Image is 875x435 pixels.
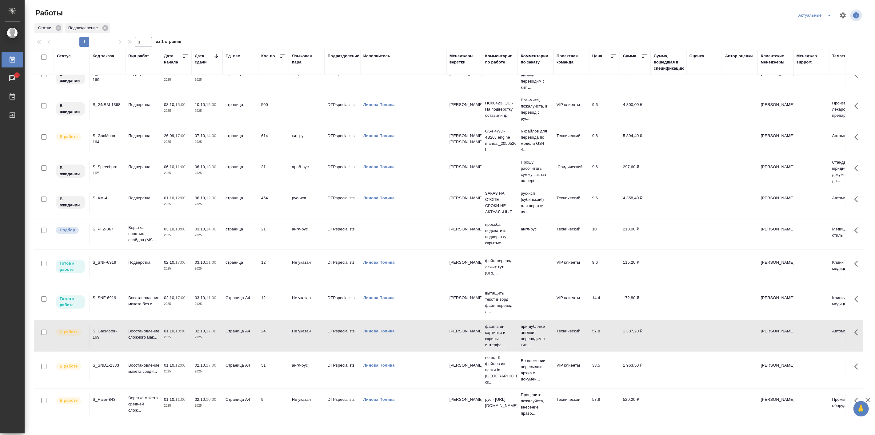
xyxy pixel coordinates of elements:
[258,161,289,182] td: 31
[485,53,515,65] div: Комментарии по работе
[449,362,479,368] p: [PERSON_NAME]
[758,256,793,278] td: [PERSON_NAME]
[289,130,325,151] td: кит-рус
[258,325,289,347] td: 24
[60,134,78,140] p: В работе
[363,196,395,200] a: Линова Полина
[832,53,851,59] div: Тематика
[175,133,186,138] p: 17:00
[485,100,515,119] p: НС00423_QC - На подвёрстку оставили д...
[797,10,836,20] div: split button
[93,133,122,145] div: S_GacMotor-164
[60,71,82,84] p: В ожидании
[449,259,479,266] p: [PERSON_NAME]
[60,165,82,177] p: В ожидании
[449,226,479,232] p: [PERSON_NAME]
[521,66,550,91] p: при дубляже англ/кит переводим с кит ...
[620,67,651,89] td: 230,40 ₽
[34,23,63,33] div: Статус
[93,328,122,340] div: S_GacMotor-169
[164,260,175,265] p: 02.10,
[620,130,651,151] td: 5 894,40 ₽
[832,259,862,272] p: Клиническая медицина
[589,67,620,89] td: 9.6
[553,192,589,213] td: Технический
[725,53,753,59] div: Автор оценки
[851,223,865,238] button: Здесь прячутся важные кнопки
[55,295,86,309] div: Исполнитель может приступить к работе
[55,396,86,405] div: Исполнитель выполняет работу
[620,393,651,415] td: 520,20 ₽
[164,397,175,402] p: 01.10,
[93,164,122,176] div: S_Speechpro-165
[195,77,219,83] p: 2025
[449,164,479,170] p: [PERSON_NAME]
[128,195,158,201] p: Подверстка
[758,223,793,245] td: [PERSON_NAME]
[553,130,589,151] td: Технический
[289,292,325,313] td: Не указан
[128,328,158,340] p: Восстановление сложного мак...
[93,53,114,59] div: Код заказа
[164,232,189,238] p: 2025
[620,161,651,182] td: 297,60 ₽
[128,362,158,375] p: Восстановление макета средн...
[195,397,206,402] p: 02.10,
[195,295,206,300] p: 03.10,
[164,266,189,272] p: 2025
[195,102,206,107] p: 10.10,
[60,227,75,233] p: Подбор
[222,359,258,381] td: Страница А4
[258,292,289,313] td: 12
[164,334,189,340] p: 2025
[195,329,206,333] p: 02.10,
[195,227,206,231] p: 03.10,
[592,53,602,59] div: Цена
[258,130,289,151] td: 614
[93,102,122,108] div: S_GNRM-1368
[164,170,189,176] p: 2025
[68,25,100,31] p: Подразделение
[623,53,636,59] div: Сумма
[12,72,22,78] span: 1
[553,161,589,182] td: Юридический
[832,328,862,334] p: Автомобилестроение
[325,99,360,120] td: DTPspecialists
[195,334,219,340] p: 2025
[222,393,258,415] td: Страница А4
[620,325,651,347] td: 1 387,20 ₽
[292,53,322,65] div: Языковая пара
[128,53,149,59] div: Вид работ
[758,325,793,347] td: [PERSON_NAME]
[195,232,219,238] p: 2025
[325,192,360,213] td: DTPspecialists
[449,102,479,108] p: [PERSON_NAME]
[164,77,189,83] p: 2025
[222,256,258,278] td: страница
[164,403,189,409] p: 2025
[363,102,395,107] a: Линова Полина
[325,223,360,245] td: DTPspecialists
[164,363,175,368] p: 01.10,
[521,159,550,184] p: Прошу рассчитать сумму заказа на пере...
[195,133,206,138] p: 07.10,
[55,226,86,234] div: Можно подбирать исполнителей
[175,363,186,368] p: 12:00
[553,256,589,278] td: VIP клиенты
[55,362,86,371] div: Исполнитель выполняет работу
[521,358,550,382] p: Во вложении пересылаю архив с докумен...
[363,133,395,138] a: Линова Полина
[206,196,216,200] p: 12:00
[363,329,395,333] a: Линова Полина
[449,396,479,403] p: [PERSON_NAME]
[258,256,289,278] td: 12
[222,130,258,151] td: страница
[589,359,620,381] td: 38.5
[175,196,186,200] p: 12:00
[620,359,651,381] td: 1 963,50 ₽
[128,259,158,266] p: Подверстка
[164,329,175,333] p: 01.10,
[589,192,620,213] td: 9.6
[325,359,360,381] td: DTPspecialists
[55,259,86,274] div: Исполнитель может приступить к работе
